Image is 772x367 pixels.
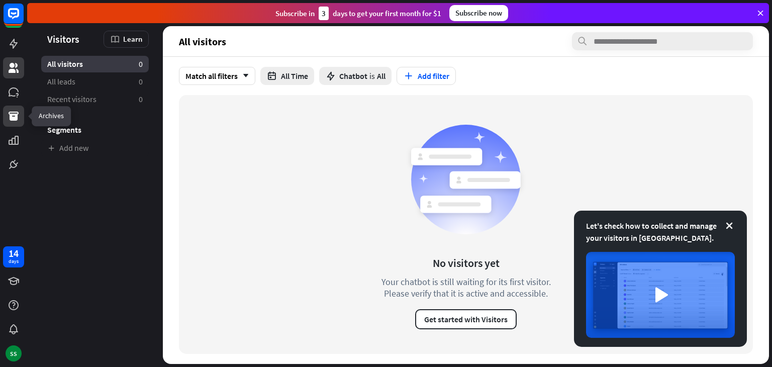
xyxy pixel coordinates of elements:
[238,73,249,79] i: arrow_down
[179,36,226,47] span: All visitors
[123,34,142,44] span: Learn
[41,140,149,156] a: Add new
[397,67,456,85] button: Add filter
[377,71,385,81] span: All
[3,246,24,267] a: 14 days
[260,67,314,85] button: All Time
[139,94,143,105] aside: 0
[9,249,19,258] div: 14
[47,59,83,69] span: All visitors
[6,345,22,361] div: SS
[41,125,149,135] h3: Segments
[139,76,143,87] aside: 0
[179,67,255,85] div: Match all filters
[586,220,735,244] div: Let's check how to collect and manage your visitors in [GEOGRAPHIC_DATA].
[433,256,500,270] div: No visitors yet
[9,258,19,265] div: days
[363,276,569,299] div: Your chatbot is still waiting for its first visitor. Please verify that it is active and accessible.
[139,59,143,69] aside: 0
[8,4,38,34] button: Open LiveChat chat widget
[41,91,149,108] a: Recent visitors 0
[41,73,149,90] a: All leads 0
[47,76,75,87] span: All leads
[449,5,508,21] div: Subscribe now
[415,309,517,329] button: Get started with Visitors
[275,7,441,20] div: Subscribe in days to get your first month for $1
[339,71,367,81] span: Chatbot
[47,33,79,45] span: Visitors
[369,71,375,81] span: is
[319,7,329,20] div: 3
[47,94,96,105] span: Recent visitors
[586,252,735,338] img: image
